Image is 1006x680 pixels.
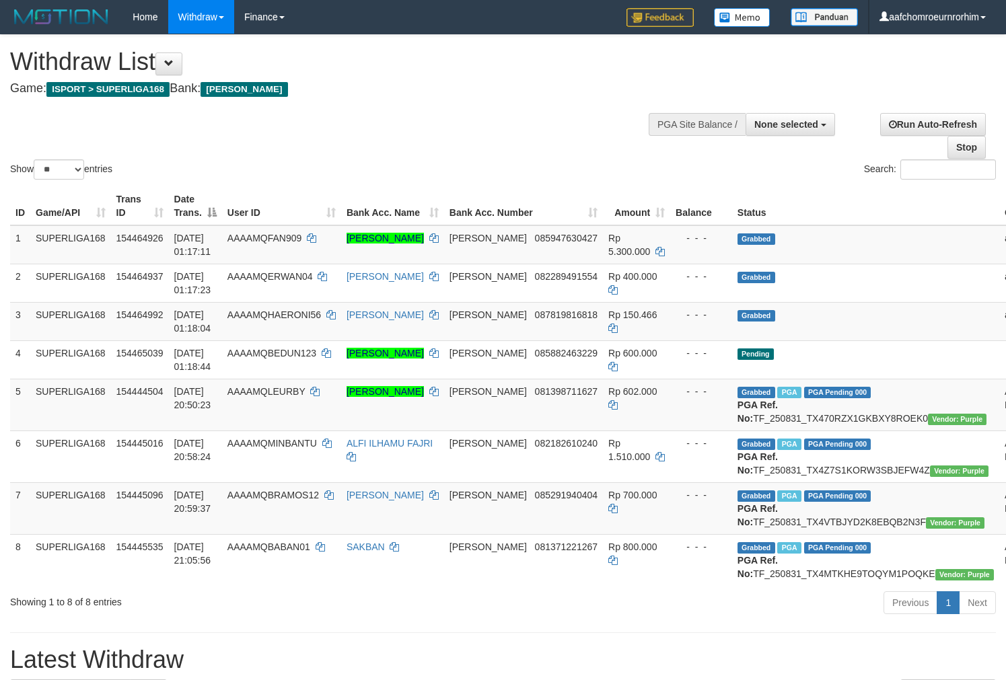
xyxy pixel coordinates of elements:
span: [DATE] 20:59:37 [174,490,211,514]
span: Rp 800.000 [608,541,657,552]
div: - - - [676,385,727,398]
span: [DATE] 01:17:11 [174,233,211,257]
span: AAAAMQBEDUN123 [227,348,316,358]
span: [PERSON_NAME] [450,438,527,449]
span: AAAAMQLEURBY [227,386,306,397]
a: [PERSON_NAME] [347,386,424,397]
h1: Latest Withdraw [10,646,996,673]
span: Copy 081398711627 to clipboard [535,386,598,397]
span: Copy 085291940404 to clipboard [535,490,598,500]
span: Grabbed [738,542,775,554]
span: Copy 085947630427 to clipboard [535,233,598,243]
th: Trans ID: activate to sort column ascending [111,187,169,225]
span: Vendor URL: https://trx4.1velocity.biz [930,465,989,477]
span: [PERSON_NAME] [450,233,527,243]
div: - - - [676,437,727,450]
span: [PERSON_NAME] [450,348,527,358]
div: - - - [676,308,727,322]
span: Grabbed [738,490,775,502]
span: 154444504 [116,386,164,397]
div: - - - [676,540,727,554]
td: 1 [10,225,30,264]
b: PGA Ref. No: [738,555,778,579]
span: Copy 087819816818 to clipboard [535,309,598,320]
th: User ID: activate to sort column ascending [222,187,341,225]
span: AAAAMQBRAMOS12 [227,490,319,500]
span: [DATE] 01:18:04 [174,309,211,334]
span: Rp 1.510.000 [608,438,650,462]
div: PGA Site Balance / [649,113,746,136]
span: Copy 081371221267 to clipboard [535,541,598,552]
th: Bank Acc. Name: activate to sort column ascending [341,187,444,225]
div: - - - [676,488,727,502]
span: [DATE] 01:17:23 [174,271,211,295]
h1: Withdraw List [10,48,657,75]
td: 4 [10,340,30,379]
span: None selected [754,119,818,130]
span: PGA Pending [804,439,871,450]
div: Showing 1 to 8 of 8 entries [10,590,409,609]
span: Marked by aafheankoy [777,490,801,502]
td: SUPERLIGA168 [30,340,111,379]
td: TF_250831_TX4VTBJYD2K8EBQB2N3F [732,482,999,534]
span: AAAAMQBABAN01 [227,541,310,552]
th: Bank Acc. Number: activate to sort column ascending [444,187,603,225]
b: PGA Ref. No: [738,400,778,424]
th: Status [732,187,999,225]
span: 154465039 [116,348,164,358]
span: Copy 082289491554 to clipboard [535,271,598,282]
td: SUPERLIGA168 [30,225,111,264]
span: [DATE] 21:05:56 [174,541,211,566]
span: 154445016 [116,438,164,449]
img: Button%20Memo.svg [714,8,770,27]
span: 154445535 [116,541,164,552]
span: Grabbed [738,233,775,245]
span: Rp 5.300.000 [608,233,650,257]
span: Grabbed [738,439,775,450]
a: SAKBAN [347,541,385,552]
span: Vendor URL: https://trx4.1velocity.biz [935,569,994,580]
span: Pending [738,348,774,360]
a: ALFI ILHAMU FAJRI [347,438,433,449]
span: 154464992 [116,309,164,320]
span: [PERSON_NAME] [201,82,287,97]
span: Vendor URL: https://trx4.1velocity.biz [926,517,984,529]
td: 7 [10,482,30,534]
span: AAAAMQMINBANTU [227,438,317,449]
span: [DATE] 01:18:44 [174,348,211,372]
a: Run Auto-Refresh [880,113,986,136]
a: [PERSON_NAME] [347,490,424,500]
span: AAAAMQFAN909 [227,233,302,243]
span: PGA Pending [804,490,871,502]
td: TF_250831_TX4MTKHE9TOQYM1POQKE [732,534,999,586]
td: SUPERLIGA168 [30,430,111,482]
span: Rp 400.000 [608,271,657,282]
span: Marked by aafheankoy [777,542,801,554]
td: SUPERLIGA168 [30,264,111,302]
a: Stop [947,136,986,159]
span: [DATE] 20:50:23 [174,386,211,410]
span: 154464926 [116,233,164,243]
h4: Game: Bank: [10,82,657,96]
span: Rp 600.000 [608,348,657,358]
span: Grabbed [738,272,775,283]
th: Balance [670,187,732,225]
label: Show entries [10,159,112,180]
span: Rp 700.000 [608,490,657,500]
th: Amount: activate to sort column ascending [603,187,670,225]
div: - - - [676,231,727,245]
a: [PERSON_NAME] [347,348,424,358]
span: Grabbed [738,387,775,398]
td: 8 [10,534,30,586]
div: - - - [676,270,727,283]
a: [PERSON_NAME] [347,271,424,282]
span: [PERSON_NAME] [450,309,527,320]
span: Grabbed [738,310,775,322]
td: SUPERLIGA168 [30,482,111,534]
span: PGA Pending [804,542,871,554]
th: ID [10,187,30,225]
td: 3 [10,302,30,340]
span: [PERSON_NAME] [450,271,527,282]
b: PGA Ref. No: [738,503,778,527]
span: Vendor URL: https://trx4.1velocity.biz [928,414,986,425]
